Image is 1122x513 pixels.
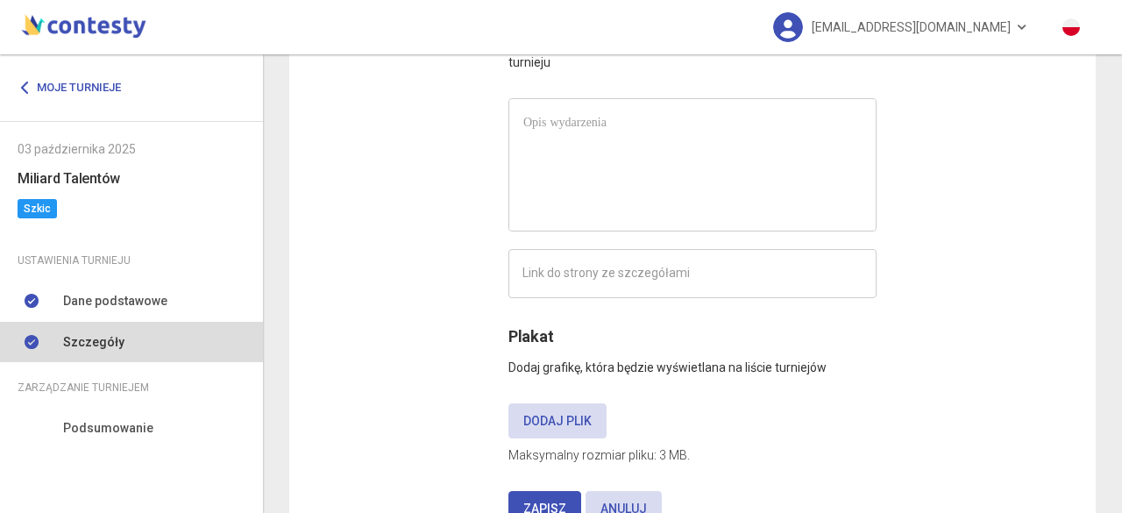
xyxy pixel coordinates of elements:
span: Podsumowanie [63,418,153,438]
p: Dodaj grafikę, która będzie wyświetlana na liście turniejów [508,349,877,377]
h6: Miliard Talentów [18,167,245,189]
span: Szczegóły [63,332,124,352]
span: Plakat [508,327,553,346]
span: Dane podstawowe [63,291,167,310]
label: Dodaj plik [508,403,607,438]
span: [EMAIL_ADDRESS][DOMAIN_NAME] [812,9,1011,46]
span: Szkic [18,199,57,218]
a: Moje turnieje [18,72,134,103]
span: Zarządzanie turniejem [18,378,149,397]
p: Maksymalny rozmiar pliku: 3 MB. [508,445,877,465]
div: 03 października 2025 [18,139,245,159]
div: Ustawienia turnieju [18,251,245,270]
